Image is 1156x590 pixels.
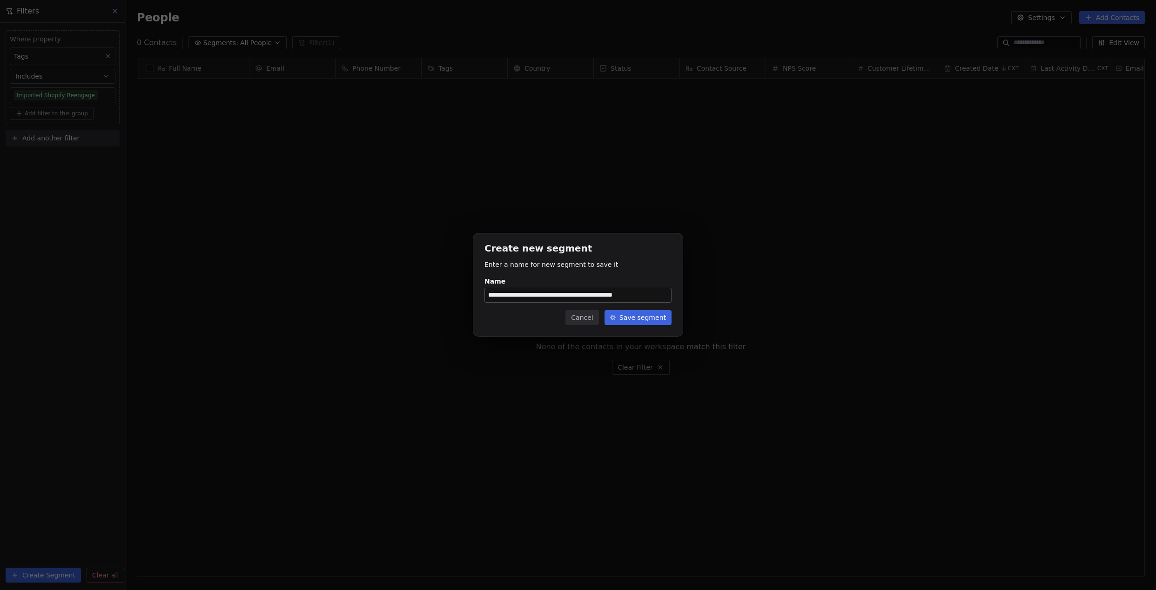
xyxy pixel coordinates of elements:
[484,260,672,269] p: Enter a name for new segment to save it
[565,310,598,325] button: Cancel
[484,277,672,286] div: Name
[605,310,672,325] button: Save segment
[485,288,671,302] input: Name
[484,245,672,254] h1: Create new segment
